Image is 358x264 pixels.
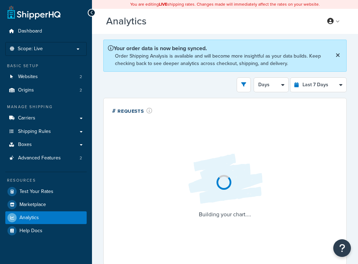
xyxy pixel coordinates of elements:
[5,125,87,138] a: Shipping Rules
[5,84,87,97] li: Origins
[80,74,82,80] span: 2
[159,1,167,7] b: LIVE
[5,70,87,83] li: Websites
[18,155,61,161] span: Advanced Features
[18,74,38,80] span: Websites
[115,52,334,67] p: Order Shipping Analysis is available and will become more insightful as your data builds. Keep ch...
[19,189,53,195] span: Test Your Rates
[5,138,87,151] a: Boxes
[19,228,42,234] span: Help Docs
[5,63,87,69] div: Basic Setup
[5,152,87,165] a: Advanced Features2
[5,104,87,110] div: Manage Shipping
[148,18,172,27] span: Beta
[18,129,51,135] span: Shipping Rules
[18,115,35,121] span: Carriers
[18,142,32,148] span: Boxes
[80,155,82,161] span: 2
[237,77,251,92] button: open filter drawer
[80,87,82,93] span: 2
[183,148,267,210] img: Loading...
[112,107,152,115] div: # Requests
[5,70,87,83] a: Websites2
[5,25,87,38] a: Dashboard
[183,210,267,219] p: Building your chart....
[18,46,43,52] span: Scope: Live
[5,224,87,237] a: Help Docs
[5,198,87,211] a: Marketplace
[5,185,87,198] a: Test Your Rates
[333,239,351,257] button: Open Resource Center
[18,87,34,93] span: Origins
[106,16,312,27] h3: Analytics
[5,177,87,183] div: Resources
[19,215,39,221] span: Analytics
[19,202,46,208] span: Marketplace
[108,44,334,52] p: Your order data is now being synced.
[18,28,42,34] span: Dashboard
[5,84,87,97] a: Origins2
[5,152,87,165] li: Advanced Features
[5,211,87,224] a: Analytics
[5,112,87,125] a: Carriers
